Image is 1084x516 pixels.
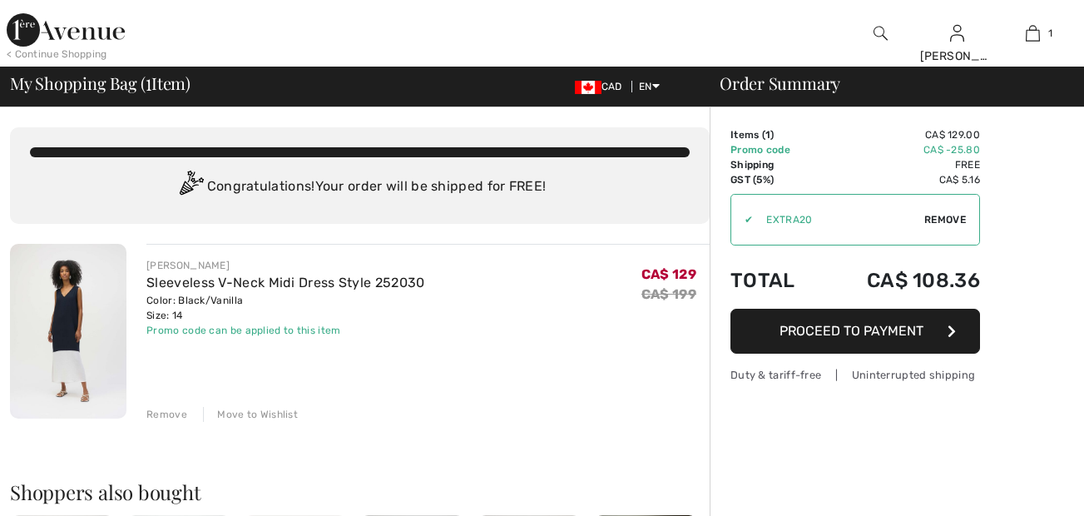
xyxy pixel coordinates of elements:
[146,407,187,422] div: Remove
[821,142,980,157] td: CA$ -25.80
[731,212,753,227] div: ✔
[780,323,923,339] span: Proceed to Payment
[146,293,424,323] div: Color: Black/Vanilla Size: 14
[7,47,107,62] div: < Continue Shopping
[575,81,629,92] span: CAD
[874,23,888,43] img: search the website
[146,71,151,92] span: 1
[730,367,980,383] div: Duty & tariff-free | Uninterrupted shipping
[730,157,821,172] td: Shipping
[10,75,191,92] span: My Shopping Bag ( Item)
[730,142,821,157] td: Promo code
[30,171,690,204] div: Congratulations! Your order will be shipped for FREE!
[641,266,696,282] span: CA$ 129
[10,244,126,419] img: Sleeveless V-Neck Midi Dress Style 252030
[639,81,660,92] span: EN
[7,13,125,47] img: 1ère Avenue
[146,275,424,290] a: Sleeveless V-Neck Midi Dress Style 252030
[753,195,924,245] input: Promo code
[821,172,980,187] td: CA$ 5.16
[950,23,964,43] img: My Info
[700,75,1074,92] div: Order Summary
[996,23,1070,43] a: 1
[821,127,980,142] td: CA$ 129.00
[950,25,964,41] a: Sign In
[641,286,696,302] s: CA$ 199
[1048,26,1052,41] span: 1
[821,252,980,309] td: CA$ 108.36
[730,309,980,354] button: Proceed to Payment
[1026,23,1040,43] img: My Bag
[575,81,601,94] img: Canadian Dollar
[730,252,821,309] td: Total
[821,157,980,172] td: Free
[730,172,821,187] td: GST (5%)
[765,129,770,141] span: 1
[924,212,966,227] span: Remove
[146,258,424,273] div: [PERSON_NAME]
[174,171,207,204] img: Congratulation2.svg
[10,482,710,502] h2: Shoppers also bought
[920,47,994,65] div: [PERSON_NAME]
[146,323,424,338] div: Promo code can be applied to this item
[730,127,821,142] td: Items ( )
[203,407,298,422] div: Move to Wishlist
